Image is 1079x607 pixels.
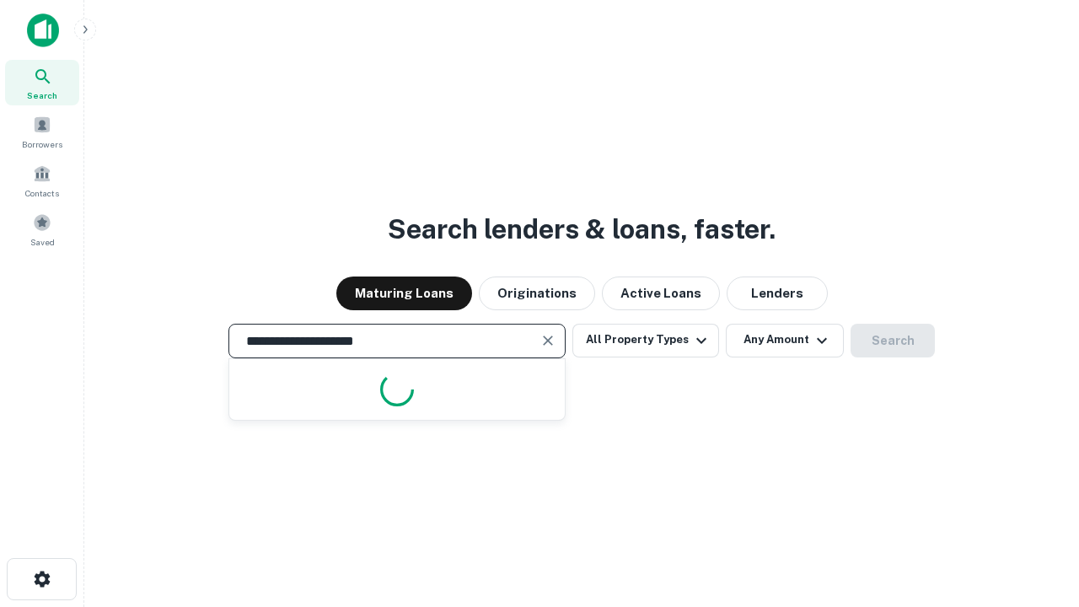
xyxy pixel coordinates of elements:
[536,329,560,352] button: Clear
[336,277,472,310] button: Maturing Loans
[602,277,720,310] button: Active Loans
[30,235,55,249] span: Saved
[27,13,59,47] img: capitalize-icon.png
[726,324,844,357] button: Any Amount
[995,472,1079,553] iframe: Chat Widget
[727,277,828,310] button: Lenders
[27,89,57,102] span: Search
[5,109,79,154] a: Borrowers
[388,209,776,250] h3: Search lenders & loans, faster.
[5,207,79,252] a: Saved
[479,277,595,310] button: Originations
[22,137,62,151] span: Borrowers
[5,158,79,203] a: Contacts
[25,186,59,200] span: Contacts
[572,324,719,357] button: All Property Types
[5,60,79,105] a: Search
